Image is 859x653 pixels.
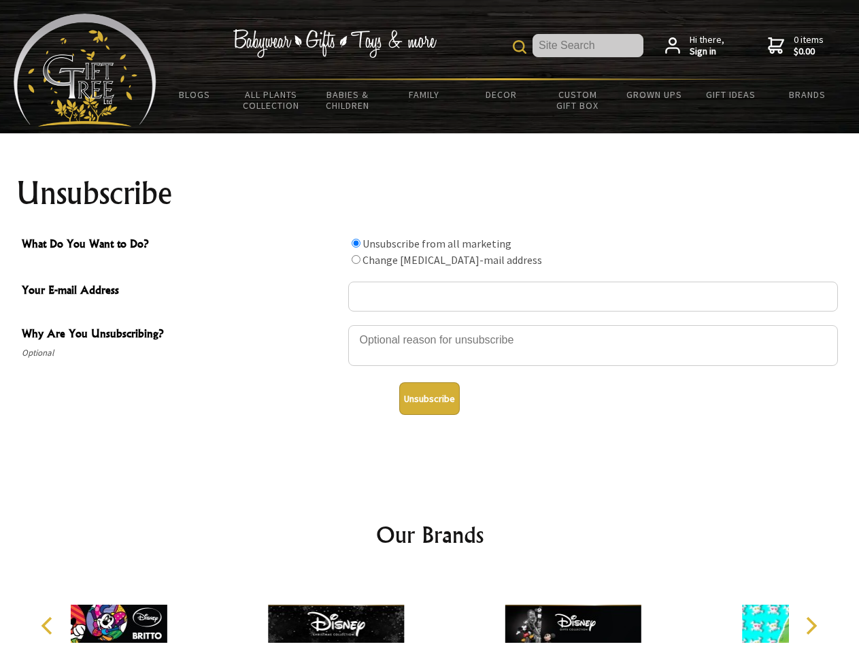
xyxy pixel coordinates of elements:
[692,80,769,109] a: Gift Ideas
[794,46,824,58] strong: $0.00
[399,382,460,415] button: Unsubscribe
[22,282,341,301] span: Your E-mail Address
[768,34,824,58] a: 0 items$0.00
[14,14,156,127] img: Babyware - Gifts - Toys and more...
[690,46,724,58] strong: Sign in
[363,253,542,267] label: Change [MEDICAL_DATA]-mail address
[348,325,838,366] textarea: Why Are You Unsubscribing?
[22,325,341,345] span: Why Are You Unsubscribing?
[539,80,616,120] a: Custom Gift Box
[233,80,310,120] a: All Plants Collection
[363,237,511,250] label: Unsubscribe from all marketing
[796,611,826,641] button: Next
[233,29,437,58] img: Babywear - Gifts - Toys & more
[690,34,724,58] span: Hi there,
[309,80,386,120] a: Babies & Children
[16,177,843,210] h1: Unsubscribe
[27,518,832,551] h2: Our Brands
[352,239,360,248] input: What Do You Want to Do?
[665,34,724,58] a: Hi there,Sign in
[386,80,463,109] a: Family
[156,80,233,109] a: BLOGS
[22,345,341,361] span: Optional
[533,34,643,57] input: Site Search
[513,40,526,54] img: product search
[794,33,824,58] span: 0 items
[769,80,846,109] a: Brands
[348,282,838,312] input: Your E-mail Address
[616,80,692,109] a: Grown Ups
[34,611,64,641] button: Previous
[352,255,360,264] input: What Do You Want to Do?
[462,80,539,109] a: Decor
[22,235,341,255] span: What Do You Want to Do?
